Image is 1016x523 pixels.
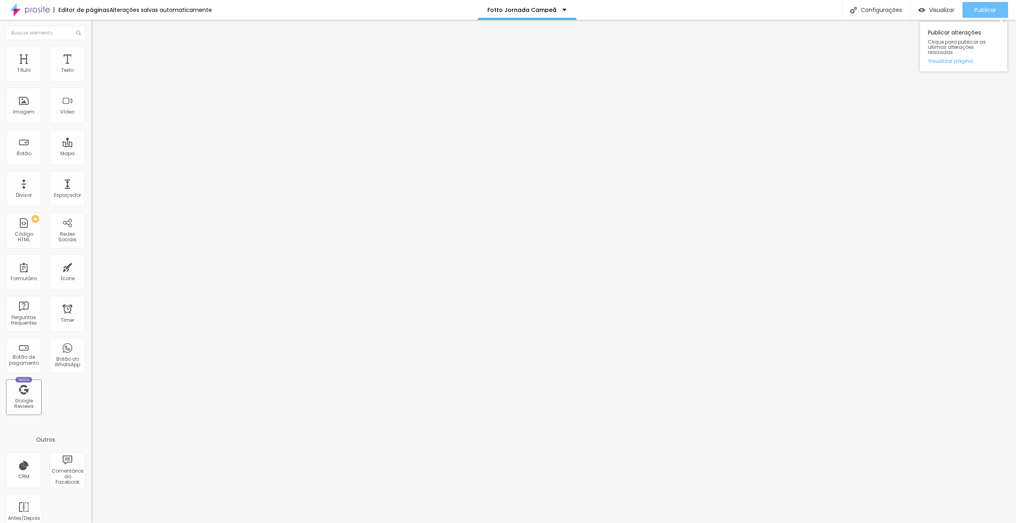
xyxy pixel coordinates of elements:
[11,276,37,281] div: Formulário
[910,2,962,18] button: Visualizar
[16,192,32,198] div: Divisor
[54,192,81,198] div: Espaçador
[91,20,1016,523] iframe: Editor
[54,7,110,13] div: Editor de páginas
[8,354,39,366] div: Botão de pagamento
[974,7,996,13] span: Publicar
[76,31,81,35] img: Icone
[8,398,39,410] div: Google Reviews
[110,7,212,13] div: Alterações salvas automaticamente
[928,58,999,63] a: Visualizar página
[962,2,1008,18] button: Publicar
[929,7,954,13] span: Visualizar
[17,67,31,73] div: Título
[60,109,75,115] div: Vídeo
[850,7,857,13] img: Icone
[52,231,83,243] div: Redes Sociais
[61,67,74,73] div: Texto
[17,151,31,156] div: Botão
[8,231,39,243] div: Código HTML
[487,7,556,13] p: Fotto Jornada Campeã
[6,26,85,40] input: Buscar elemento
[61,276,75,281] div: Ícone
[8,515,39,521] div: Antes/Depois
[60,151,75,156] div: Mapa
[15,377,33,383] div: Novo
[18,474,29,479] div: CRM
[918,7,925,13] img: view-1.svg
[52,356,83,368] div: Botão do WhatsApp
[920,22,1007,71] div: Publicar alterações
[52,468,83,485] div: Comentários do Facebook
[928,39,999,55] span: Clique para publicar as ultimas alterações reaizadas
[8,315,39,326] div: Perguntas frequentes
[61,317,74,323] div: Timer
[13,109,35,115] div: Imagem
